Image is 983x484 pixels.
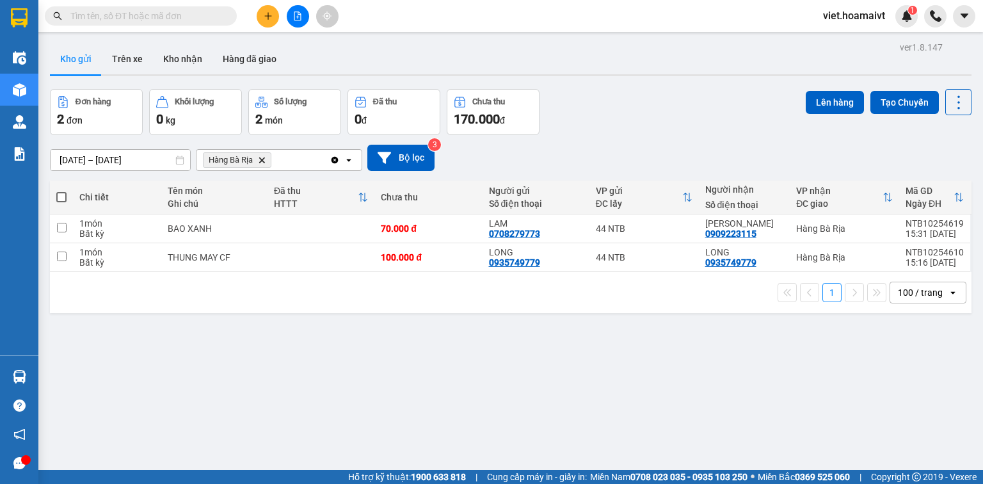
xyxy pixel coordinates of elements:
div: 0935749779 [705,257,756,268]
div: Ghi chú [168,198,261,209]
button: file-add [287,5,309,28]
button: plus [257,5,279,28]
img: warehouse-icon [13,83,26,97]
div: 1 món [79,247,155,257]
img: solution-icon [13,147,26,161]
span: Hàng Bà Rịa [209,155,253,165]
input: Tìm tên, số ĐT hoặc mã đơn [70,9,221,23]
div: LONG [705,247,784,257]
span: kg [166,115,175,125]
button: Đơn hàng2đơn [50,89,143,135]
button: Bộ lọc [367,145,435,171]
sup: 1 [908,6,917,15]
span: 0 [355,111,362,127]
div: 0909223115 [705,229,756,239]
img: logo-vxr [11,8,28,28]
button: Số lượng2món [248,89,341,135]
span: search [53,12,62,20]
span: món [265,115,283,125]
div: LAM [489,218,583,229]
div: Số lượng [274,97,307,106]
div: ver 1.8.147 [900,40,943,54]
span: viet.hoamaivt [813,8,895,24]
div: Bất kỳ [79,257,155,268]
div: Minh Trang [705,218,784,229]
th: Toggle SortBy [589,181,699,214]
input: Selected Hàng Bà Rịa. [274,154,275,166]
button: Hàng đã giao [212,44,287,74]
img: warehouse-icon [13,370,26,383]
span: 1 [910,6,915,15]
div: Đã thu [274,186,358,196]
span: đơn [67,115,83,125]
span: | [859,470,861,484]
button: 1 [822,283,842,302]
span: plus [264,12,273,20]
span: caret-down [959,10,970,22]
span: Miền Bắc [758,470,850,484]
button: caret-down [953,5,975,28]
div: Số điện thoại [489,198,583,209]
div: Số điện thoại [705,200,784,210]
span: question-circle [13,399,26,412]
div: Người nhận [705,184,784,195]
div: Hàng Bà Rịa [796,223,893,234]
div: Mã GD [906,186,954,196]
div: LONG [489,247,583,257]
div: Đã thu [373,97,397,106]
svg: open [344,155,354,165]
strong: 0708 023 035 - 0935 103 250 [630,472,747,482]
span: đ [500,115,505,125]
span: 0 [156,111,163,127]
div: THUNG MAY CF [168,252,261,262]
div: 15:31 [DATE] [906,229,964,239]
div: Ngày ĐH [906,198,954,209]
button: Trên xe [102,44,153,74]
div: Chi tiết [79,192,155,202]
span: 2 [57,111,64,127]
div: 100.000 đ [381,252,476,262]
span: aim [323,12,332,20]
div: Chưa thu [381,192,476,202]
div: HTTT [274,198,358,209]
div: NTB10254619 [906,218,964,229]
span: copyright [912,472,921,481]
button: Chưa thu170.000đ [447,89,539,135]
div: 70.000 đ [381,223,476,234]
button: Kho gửi [50,44,102,74]
div: Khối lượng [175,97,214,106]
button: Đã thu0đ [348,89,440,135]
div: NTB10254610 [906,247,964,257]
svg: Clear all [330,155,340,165]
div: Chưa thu [472,97,505,106]
div: BAO XANH [168,223,261,234]
div: 15:16 [DATE] [906,257,964,268]
button: Khối lượng0kg [149,89,242,135]
button: Tạo Chuyến [870,91,939,114]
strong: 1900 633 818 [411,472,466,482]
div: 0935749779 [489,257,540,268]
div: Người gửi [489,186,583,196]
div: Tên món [168,186,261,196]
span: file-add [293,12,302,20]
strong: 0369 525 060 [795,472,850,482]
span: đ [362,115,367,125]
div: 0708279773 [489,229,540,239]
span: Miền Nam [590,470,747,484]
img: phone-icon [930,10,941,22]
div: Hàng Bà Rịa [796,252,893,262]
div: 44 NTB [596,223,692,234]
span: Hàng Bà Rịa, close by backspace [203,152,271,168]
span: 2 [255,111,262,127]
th: Toggle SortBy [899,181,970,214]
svg: open [948,287,958,298]
svg: Delete [258,156,266,164]
th: Toggle SortBy [790,181,899,214]
div: 1 món [79,218,155,229]
img: warehouse-icon [13,115,26,129]
span: ⚪️ [751,474,755,480]
div: VP nhận [796,186,883,196]
div: ĐC giao [796,198,883,209]
th: Toggle SortBy [268,181,374,214]
div: Đơn hàng [76,97,111,106]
